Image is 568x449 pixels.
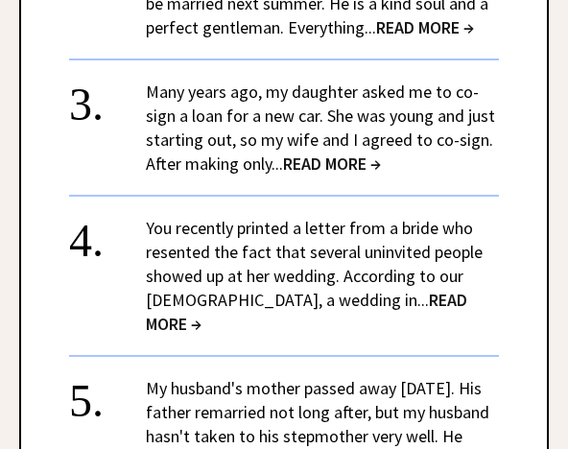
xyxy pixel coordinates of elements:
[146,217,483,335] a: You recently printed a letter from a bride who resented the fact that several uninvited people sh...
[69,376,146,412] div: 5.
[283,153,381,175] span: READ MORE →
[69,216,146,251] div: 4.
[146,81,495,175] a: Many years ago, my daughter asked me to co-sign a loan for a new car. She was young and just star...
[146,289,467,335] span: READ MORE →
[376,16,474,38] span: READ MORE →
[69,80,146,115] div: 3.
